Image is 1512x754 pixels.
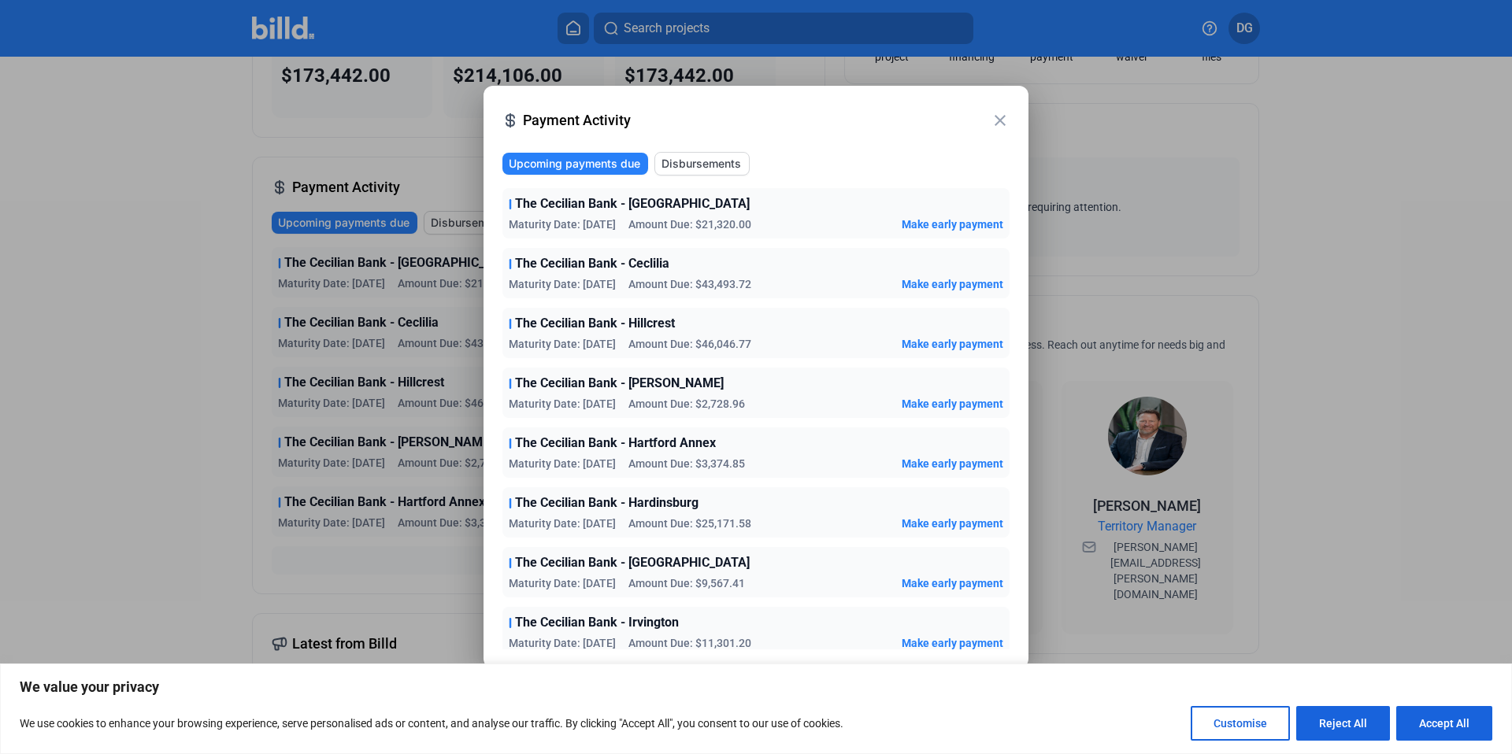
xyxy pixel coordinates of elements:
span: Maturity Date: [DATE] [509,456,616,471]
p: We value your privacy [20,678,1492,697]
button: Make early payment [902,336,1003,352]
span: Maturity Date: [DATE] [509,516,616,531]
span: Maturity Date: [DATE] [509,216,616,232]
span: Amount Due: $3,374.85 [628,456,745,471]
button: Make early payment [902,516,1003,531]
button: Make early payment [902,396,1003,412]
button: Make early payment [902,635,1003,651]
span: The Cecilian Bank - Hartford Annex [515,434,716,453]
button: Make early payment [902,575,1003,591]
button: Disbursements [654,152,750,176]
p: We use cookies to enhance your browsing experience, serve personalised ads or content, and analys... [20,714,843,733]
mat-icon: close [991,111,1010,130]
span: Amount Due: $43,493.72 [628,276,751,292]
span: Amount Due: $2,728.96 [628,396,745,412]
span: The Cecilian Bank - Ceclilia [515,254,669,273]
span: Maturity Date: [DATE] [509,635,616,651]
span: Upcoming payments due [509,156,640,172]
button: Make early payment [902,456,1003,471]
span: Amount Due: $11,301.20 [628,635,751,651]
span: Amount Due: $46,046.77 [628,336,751,352]
span: Maturity Date: [DATE] [509,336,616,352]
button: Make early payment [902,276,1003,292]
span: The Cecilian Bank - [GEOGRAPHIC_DATA] [515,553,750,572]
span: Amount Due: $25,171.58 [628,516,751,531]
span: The Cecilian Bank - Irvington [515,613,679,632]
span: The Cecilian Bank - [GEOGRAPHIC_DATA] [515,194,750,213]
button: Reject All [1296,706,1390,741]
span: Payment Activity [523,109,991,131]
span: Maturity Date: [DATE] [509,575,616,591]
span: The Cecilian Bank - Hardinsburg [515,493,699,512]
span: Maturity Date: [DATE] [509,276,616,292]
span: Amount Due: $21,320.00 [628,216,751,232]
span: Maturity Date: [DATE] [509,396,616,412]
span: The Cecilian Bank - [PERSON_NAME] [515,374,724,393]
button: Customise [1191,706,1290,741]
span: The Cecilian Bank - Hillcrest [515,314,675,333]
button: Upcoming payments due [502,153,648,175]
button: Accept All [1396,706,1492,741]
span: Amount Due: $9,567.41 [628,575,745,591]
span: Disbursements [661,156,741,172]
button: Make early payment [902,216,1003,232]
